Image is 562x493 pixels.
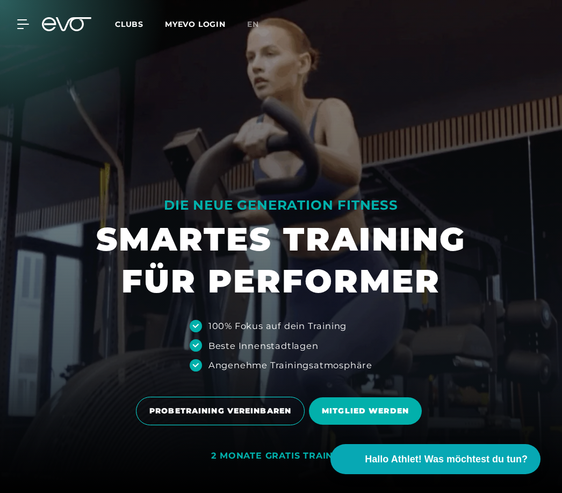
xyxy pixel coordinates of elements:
[247,19,259,29] span: en
[165,19,226,29] a: MYEVO LOGIN
[322,405,409,417] span: MITGLIED WERDEN
[208,339,319,352] div: Beste Innenstadtlagen
[309,389,426,433] a: MITGLIED WERDEN
[96,218,466,302] h1: SMARTES TRAINING FÜR PERFORMER
[96,197,466,214] div: DIE NEUE GENERATION FITNESS
[136,389,309,433] a: PROBETRAINING VEREINBAREN
[208,319,347,332] div: 100% Fokus auf dein Training
[149,405,291,417] span: PROBETRAINING VEREINBAREN
[208,359,372,371] div: Angenehme Trainingsatmosphäre
[115,19,143,29] span: Clubs
[330,444,541,474] button: Hallo Athlet! Was möchtest du tun?
[211,451,350,462] div: 2 MONATE GRATIS TRAINING
[365,452,528,467] span: Hallo Athlet! Was möchtest du tun?
[115,19,165,29] a: Clubs
[247,18,272,31] a: en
